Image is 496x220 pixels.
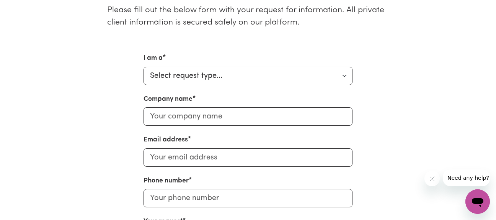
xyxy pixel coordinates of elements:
[144,148,352,167] input: Your email address
[144,189,352,207] input: Your phone number
[144,94,193,104] label: Company name
[107,4,389,29] p: Please fill out the below form with your request for information. All private client information ...
[144,176,189,186] label: Phone number
[144,107,352,126] input: Your company name
[424,171,440,186] iframe: Close message
[443,169,490,186] iframe: Message from company
[465,189,490,214] iframe: Button to launch messaging window
[144,53,163,63] label: I am a
[144,135,188,145] label: Email address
